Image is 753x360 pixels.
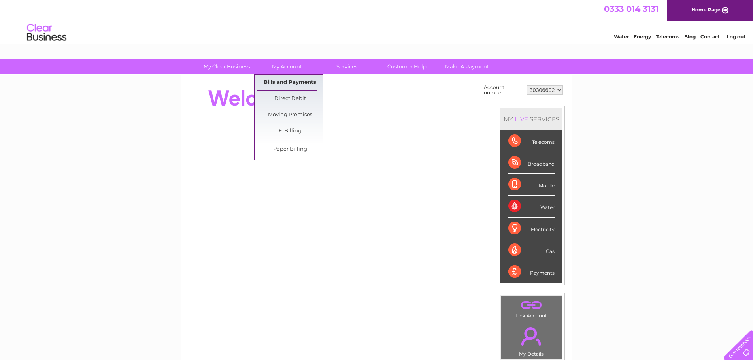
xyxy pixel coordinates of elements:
div: Mobile [508,174,555,196]
a: My Clear Business [194,59,259,74]
div: Clear Business is a trading name of Verastar Limited (registered in [GEOGRAPHIC_DATA] No. 3667643... [190,4,564,38]
a: Make A Payment [434,59,500,74]
a: Customer Help [374,59,440,74]
a: Log out [727,34,745,40]
div: Payments [508,261,555,283]
td: Account number [482,83,525,98]
a: Direct Debit [257,91,323,107]
td: My Details [501,320,562,359]
a: Blog [684,34,696,40]
a: Services [314,59,379,74]
img: logo.png [26,21,67,45]
div: LIVE [513,115,530,123]
a: Paper Billing [257,141,323,157]
a: Telecoms [656,34,679,40]
div: Electricity [508,218,555,239]
div: Broadband [508,152,555,174]
a: Bills and Payments [257,75,323,90]
a: 0333 014 3131 [604,4,659,14]
div: MY SERVICES [500,108,562,130]
a: Water [614,34,629,40]
a: Moving Premises [257,107,323,123]
a: My Account [254,59,319,74]
a: Energy [634,34,651,40]
div: Water [508,196,555,217]
td: Link Account [501,296,562,320]
div: Gas [508,239,555,261]
a: E-Billing [257,123,323,139]
a: Contact [700,34,720,40]
div: Telecoms [508,130,555,152]
a: . [503,322,560,350]
a: . [503,298,560,312]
